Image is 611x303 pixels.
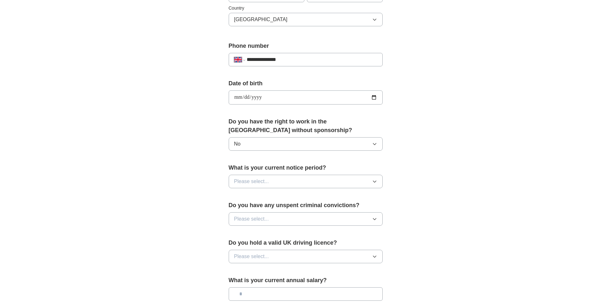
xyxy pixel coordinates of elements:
span: Please select... [234,178,269,185]
label: Phone number [229,42,383,50]
label: What is your current annual salary? [229,276,383,285]
label: Do you hold a valid UK driving licence? [229,239,383,247]
button: Please select... [229,212,383,226]
span: Please select... [234,215,269,223]
span: Please select... [234,253,269,260]
span: No [234,140,241,148]
label: Do you have the right to work in the [GEOGRAPHIC_DATA] without sponsorship? [229,117,383,135]
button: [GEOGRAPHIC_DATA] [229,13,383,26]
button: No [229,137,383,151]
button: Please select... [229,175,383,188]
label: What is your current notice period? [229,164,383,172]
label: Do you have any unspent criminal convictions? [229,201,383,210]
span: [GEOGRAPHIC_DATA] [234,16,288,23]
label: Date of birth [229,79,383,88]
button: Please select... [229,250,383,263]
label: Country [229,5,383,12]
